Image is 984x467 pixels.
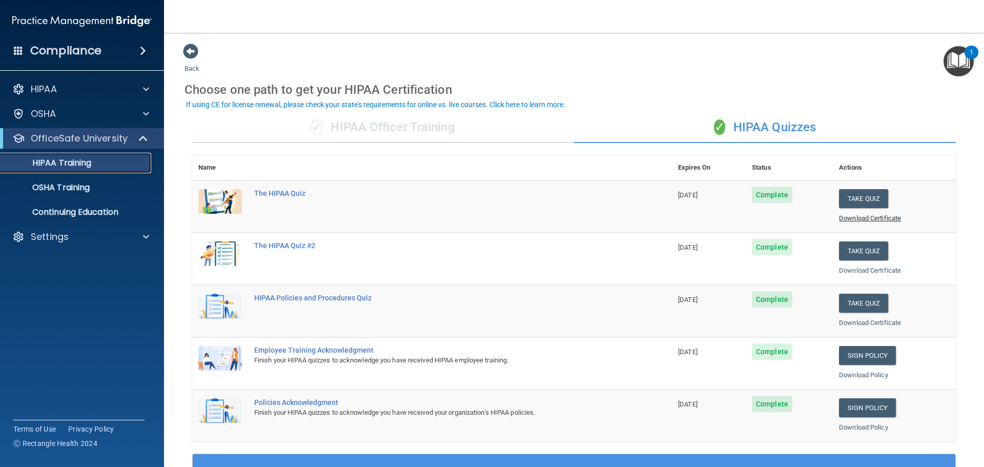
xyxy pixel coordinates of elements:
span: Complete [752,187,792,203]
a: Download Certificate [839,319,901,327]
div: The HIPAA Quiz [254,189,621,197]
a: HIPAA [12,83,149,95]
span: ✓ [714,119,725,135]
span: Complete [752,291,792,308]
button: Open Resource Center, 1 new notification [944,46,974,76]
a: Settings [12,231,149,243]
div: Finish your HIPAA quizzes to acknowledge you have received HIPAA employee training. [254,354,621,367]
a: OSHA [12,108,149,120]
span: [DATE] [678,296,698,303]
a: Terms of Use [13,424,56,434]
a: Download Policy [839,371,888,379]
a: Download Certificate [839,214,901,222]
iframe: Drift Widget Chat Controller [807,394,972,435]
span: Ⓒ Rectangle Health 2024 [13,438,97,449]
p: OfficeSafe University [31,132,128,145]
a: Sign Policy [839,346,896,365]
p: OSHA [31,108,56,120]
button: Take Quiz [839,294,888,313]
div: HIPAA Policies and Procedures Quiz [254,294,621,302]
div: The HIPAA Quiz #2 [254,241,621,250]
div: 1 [970,52,973,66]
span: Complete [752,239,792,255]
a: Download Certificate [839,267,901,274]
h4: Compliance [30,44,101,58]
span: [DATE] [678,348,698,356]
span: [DATE] [678,243,698,251]
p: OSHA Training [7,182,90,193]
span: Complete [752,396,792,412]
a: Back [184,52,199,72]
span: Complete [752,343,792,360]
a: OfficeSafe University [12,132,149,145]
div: Choose one path to get your HIPAA Certification [184,75,963,105]
span: [DATE] [678,400,698,408]
button: If using CE for license renewal, please check your state's requirements for online vs. live cours... [184,99,567,110]
div: HIPAA Officer Training [192,112,574,143]
p: Continuing Education [7,207,147,217]
div: HIPAA Quizzes [574,112,956,143]
th: Status [746,155,833,180]
div: Policies Acknowledgment [254,398,621,407]
div: Finish your HIPAA quizzes to acknowledge you have received your organization’s HIPAA policies. [254,407,621,419]
span: [DATE] [678,191,698,199]
span: ✓ [311,119,322,135]
button: Take Quiz [839,189,888,208]
button: Take Quiz [839,241,888,260]
a: Privacy Policy [68,424,114,434]
p: HIPAA [31,83,57,95]
th: Actions [833,155,956,180]
div: Employee Training Acknowledgment [254,346,621,354]
div: If using CE for license renewal, please check your state's requirements for online vs. live cours... [186,101,565,108]
img: PMB logo [12,11,152,31]
p: HIPAA Training [7,158,91,168]
th: Expires On [672,155,746,180]
p: Settings [31,231,69,243]
th: Name [192,155,248,180]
